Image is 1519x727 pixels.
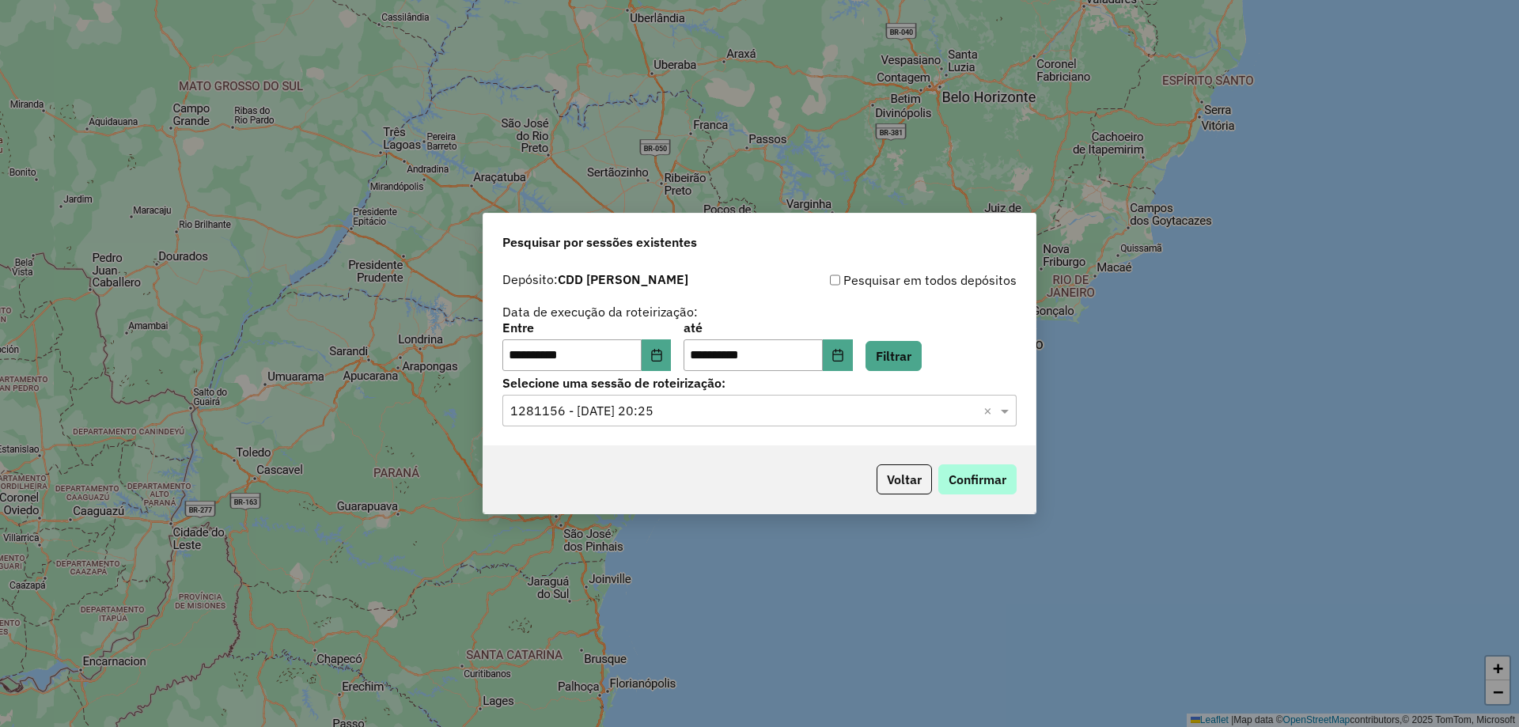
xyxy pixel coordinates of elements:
[684,318,852,337] label: até
[502,373,1017,392] label: Selecione uma sessão de roteirização:
[759,271,1017,290] div: Pesquisar em todos depósitos
[502,233,697,252] span: Pesquisar por sessões existentes
[502,318,671,337] label: Entre
[983,401,997,420] span: Clear all
[938,464,1017,494] button: Confirmar
[877,464,932,494] button: Voltar
[866,341,922,371] button: Filtrar
[502,302,698,321] label: Data de execução da roteirização:
[502,270,688,289] label: Depósito:
[642,339,672,371] button: Choose Date
[823,339,853,371] button: Choose Date
[558,271,688,287] strong: CDD [PERSON_NAME]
